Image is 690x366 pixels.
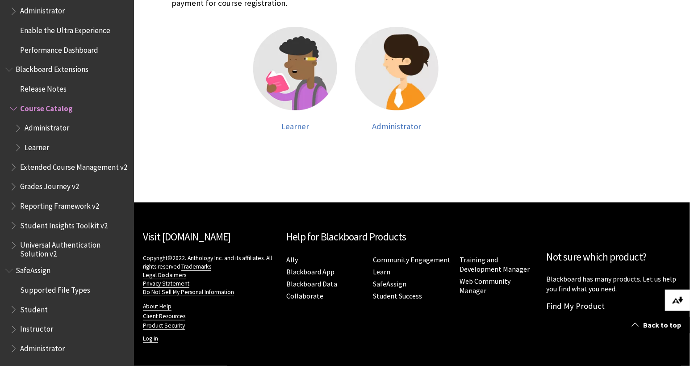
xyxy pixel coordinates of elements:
a: About Help [143,303,171,311]
a: Visit [DOMAIN_NAME] [143,230,231,243]
a: Ally [286,255,298,265]
span: Administrator [372,121,421,131]
span: Student [20,302,48,314]
a: Find My Product [547,301,605,311]
span: Instructor [20,322,53,334]
a: Web Community Manager [460,277,511,295]
span: Enable the Ultra Experience [20,23,110,35]
a: Learn [373,267,390,277]
span: Extended Course Management v2 [20,160,127,172]
h2: Not sure which product? [547,249,681,265]
a: Community Engagement [373,255,451,265]
a: Training and Development Manager [460,255,530,274]
a: Administrator help Administrator [355,27,439,131]
span: Learner [281,121,309,131]
a: Privacy Statement [143,280,189,288]
span: Universal Authentication Solution v2 [20,238,128,259]
span: Release Notes [20,81,67,93]
a: Legal Disclaimers [143,271,186,279]
nav: Book outline for Blackboard SafeAssign [5,263,129,356]
img: Learner help [253,27,337,110]
span: Learner [25,140,49,152]
span: Supported File Types [20,282,90,294]
span: Course Catalog [20,101,73,113]
span: Reporting Framework v2 [20,198,99,210]
a: Log in [143,335,158,343]
a: Blackboard Data [286,279,337,289]
a: SafeAssign [373,279,406,289]
a: Student Success [373,291,422,301]
p: Copyright©2022. Anthology Inc. and its affiliates. All rights reserved. [143,254,277,296]
span: Administrator [20,341,65,353]
span: Blackboard Extensions [16,62,88,74]
a: Client Resources [143,312,185,320]
span: Administrator [25,121,69,133]
span: Grades Journey v2 [20,179,79,191]
a: Product Security [143,322,185,330]
span: Administrator [20,4,65,16]
a: Back to top [625,317,690,333]
span: SafeAssign [16,263,50,275]
h2: Help for Blackboard Products [286,229,538,245]
span: Performance Dashboard [20,42,98,55]
nav: Book outline for Blackboard Extensions [5,62,129,259]
a: Do Not Sell My Personal Information [143,288,234,296]
p: Blackboard has many products. Let us help you find what you need. [547,274,681,294]
a: Trademarks [181,263,211,271]
a: Learner help Learner [253,27,337,131]
a: Blackboard App [286,267,335,277]
span: Student Insights Toolkit v2 [20,218,108,230]
img: Administrator help [355,27,439,110]
a: Collaborate [286,291,323,301]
